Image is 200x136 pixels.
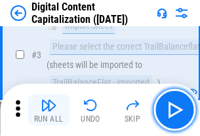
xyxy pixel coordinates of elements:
[125,115,141,123] div: Skip
[10,5,26,21] img: Back
[31,50,41,60] span: # 3
[81,115,100,123] div: Undo
[125,97,140,113] img: Skip
[28,94,70,126] button: Run All
[34,115,64,123] div: Run All
[83,97,98,113] img: Undo
[50,75,152,91] div: TrailBalanceFlat - imported
[111,94,153,126] button: Skip
[174,5,190,21] img: Settings menu
[70,94,111,126] button: Undo
[31,1,151,25] div: Digital Content Capitalization ([DATE])
[62,18,115,34] div: Import Sheet
[41,97,56,113] img: Run All
[164,99,185,120] img: Main button
[157,8,167,18] img: Support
